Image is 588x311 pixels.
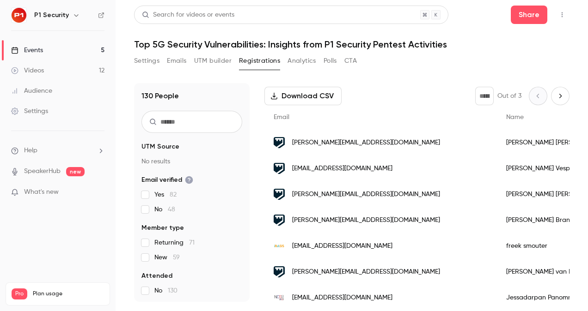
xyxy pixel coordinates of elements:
[168,287,178,294] span: 130
[506,114,524,120] span: Name
[274,189,285,200] img: montsecure.com
[141,90,179,102] h1: 130 People
[11,146,104,155] li: help-dropdown-opener
[93,188,104,197] iframe: Noticeable Trigger
[324,54,337,68] button: Polls
[33,290,104,298] span: Plan usage
[239,54,280,68] button: Registrations
[66,167,85,176] span: new
[292,138,440,148] span: [PERSON_NAME][EMAIL_ADDRESS][DOMAIN_NAME]
[168,206,175,213] span: 48
[274,137,285,148] img: montsecure.com
[24,146,37,155] span: Help
[142,10,234,20] div: Search for videos or events
[141,223,184,233] span: Member type
[141,271,172,281] span: Attended
[274,266,285,277] img: montsecure.com
[141,157,242,166] p: No results
[141,175,193,185] span: Email verified
[274,163,285,174] img: montsecure.com
[34,11,69,20] h6: P1 Security
[11,46,43,55] div: Events
[134,54,159,68] button: Settings
[292,293,392,303] span: [EMAIL_ADDRESS][DOMAIN_NAME]
[194,54,232,68] button: UTM builder
[170,191,177,198] span: 82
[11,66,44,75] div: Videos
[274,295,285,301] img: ncsa.or.th
[24,167,61,176] a: SpeakerHub
[11,86,52,96] div: Audience
[154,205,175,214] span: No
[173,254,180,261] span: 59
[292,241,392,251] span: [EMAIL_ADDRESS][DOMAIN_NAME]
[292,267,440,277] span: [PERSON_NAME][EMAIL_ADDRESS][DOMAIN_NAME]
[274,114,289,120] span: Email
[292,190,440,199] span: [PERSON_NAME][EMAIL_ADDRESS][DOMAIN_NAME]
[274,215,285,226] img: montsecure.com
[167,54,186,68] button: Emails
[288,54,316,68] button: Analytics
[274,240,285,251] img: ibasis.net
[11,107,48,116] div: Settings
[551,87,570,105] button: Next page
[497,91,521,101] p: Out of 3
[12,8,26,23] img: P1 Security
[292,215,440,225] span: [PERSON_NAME][EMAIL_ADDRESS][DOMAIN_NAME]
[344,54,357,68] button: CTA
[141,142,179,151] span: UTM Source
[154,286,178,295] span: No
[264,87,342,105] button: Download CSV
[12,288,27,299] span: Pro
[24,187,59,197] span: What's new
[134,39,570,50] h1: Top 5G Security Vulnerabilities: Insights from P1 Security Pentest Activities
[292,164,392,173] span: [EMAIL_ADDRESS][DOMAIN_NAME]
[154,253,180,262] span: New
[154,190,177,199] span: Yes
[154,238,195,247] span: Returning
[189,239,195,246] span: 71
[511,6,547,24] button: Share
